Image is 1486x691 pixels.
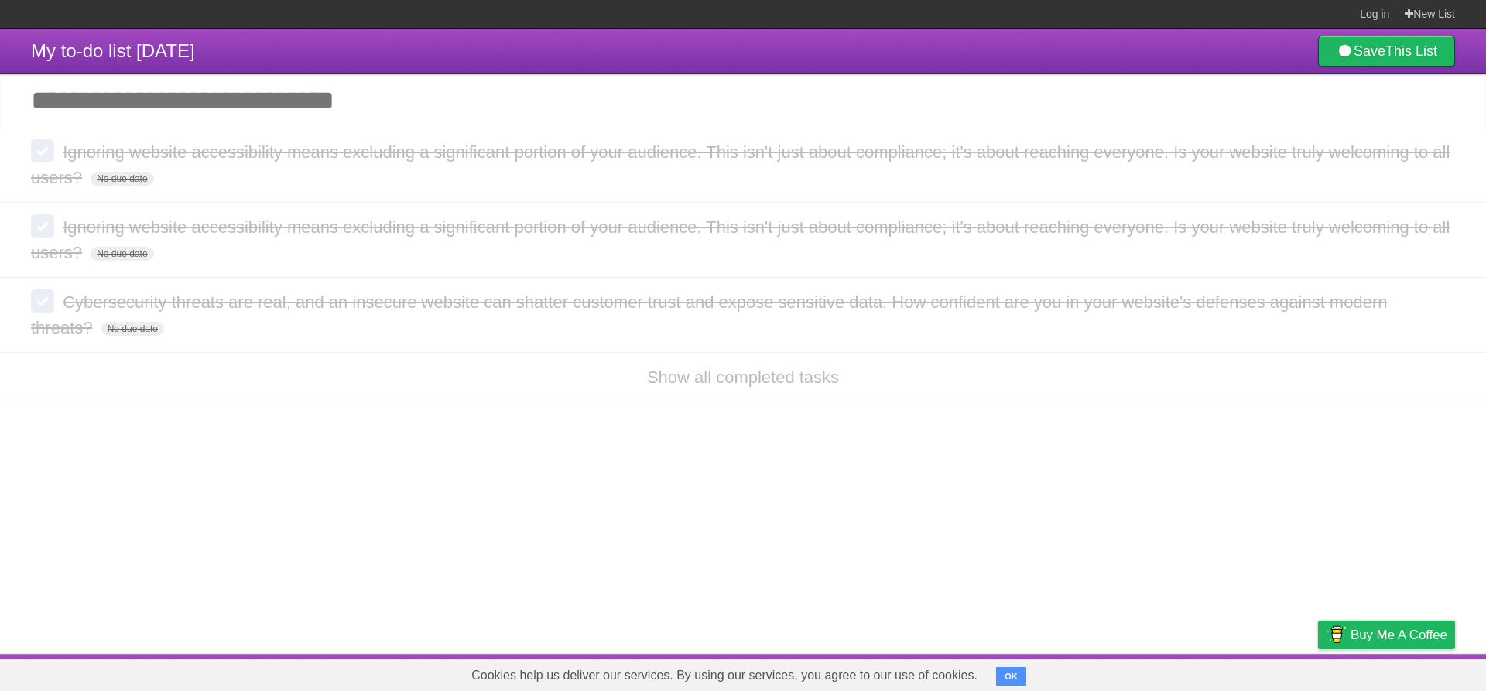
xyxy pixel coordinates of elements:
[996,667,1026,686] button: OK
[1112,658,1145,687] a: About
[31,214,54,238] label: Done
[456,660,993,691] span: Cookies help us deliver our services. By using our services, you agree to our use of cookies.
[1358,658,1455,687] a: Suggest a feature
[31,40,195,61] span: My to-do list [DATE]
[1351,621,1447,648] span: Buy me a coffee
[647,368,839,387] a: Show all completed tasks
[91,172,153,186] span: No due date
[1318,36,1455,67] a: SaveThis List
[101,322,164,336] span: No due date
[1326,621,1347,648] img: Buy me a coffee
[91,247,153,261] span: No due date
[31,142,1450,187] span: Ignoring website accessibility means excluding a significant portion of your audience. This isn't...
[31,289,54,313] label: Done
[1298,658,1338,687] a: Privacy
[1245,658,1279,687] a: Terms
[1385,43,1437,59] b: This List
[31,292,1387,337] span: Cybersecurity threats are real, and an insecure website can shatter customer trust and expose sen...
[31,139,54,162] label: Done
[1163,658,1226,687] a: Developers
[1318,621,1455,649] a: Buy me a coffee
[31,217,1450,262] span: Ignoring website accessibility means excluding a significant portion of your audience. This isn't...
